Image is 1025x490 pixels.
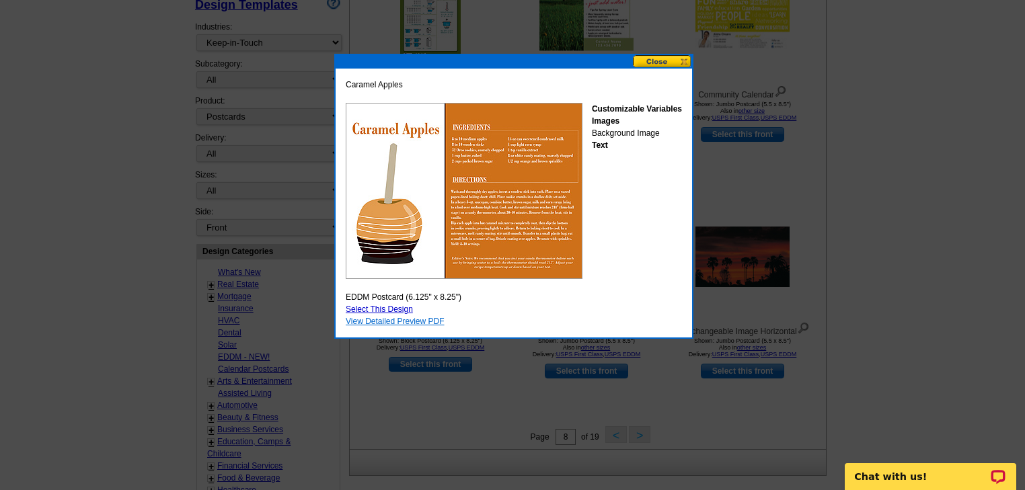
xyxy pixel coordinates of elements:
[836,448,1025,490] iframe: LiveChat chat widget
[592,116,619,126] strong: Images
[592,104,682,114] strong: Customizable Variables
[346,79,403,91] span: Caramel Apples
[592,103,682,151] div: Background Image
[346,304,413,314] a: Select This Design
[346,291,461,303] span: EDDM Postcard (6.125" x 8.25")
[346,103,582,279] img: GENPEFcaramelApple.jpg
[592,140,608,150] strong: Text
[346,317,445,326] a: View Detailed Preview PDF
